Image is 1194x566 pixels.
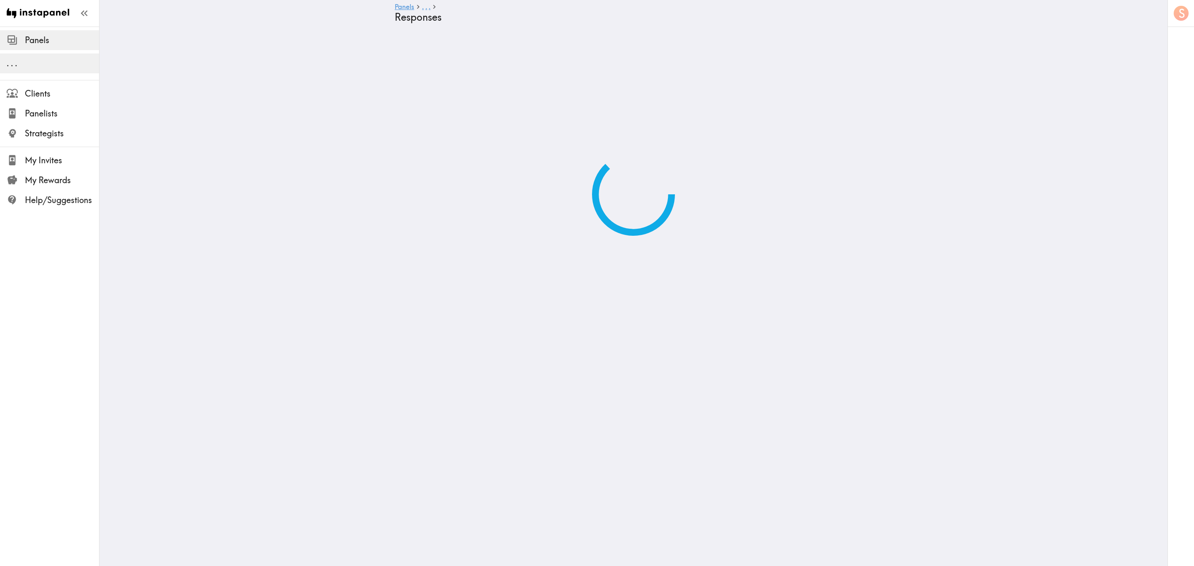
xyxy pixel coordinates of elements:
span: S [1179,6,1185,21]
span: Panelists [25,108,99,119]
span: Panels [25,34,99,46]
span: Help/Suggestions [25,194,99,206]
span: Strategists [25,128,99,139]
span: . [425,2,427,11]
button: S [1173,5,1189,22]
span: My Rewards [25,174,99,186]
h4: Responses [395,11,866,23]
span: . [11,58,13,68]
a: Panels [395,3,414,11]
span: . [429,2,430,11]
span: . [422,2,424,11]
span: My Invites [25,155,99,166]
a: ... [422,3,430,11]
span: Clients [25,88,99,99]
span: . [15,58,17,68]
span: . [7,58,9,68]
